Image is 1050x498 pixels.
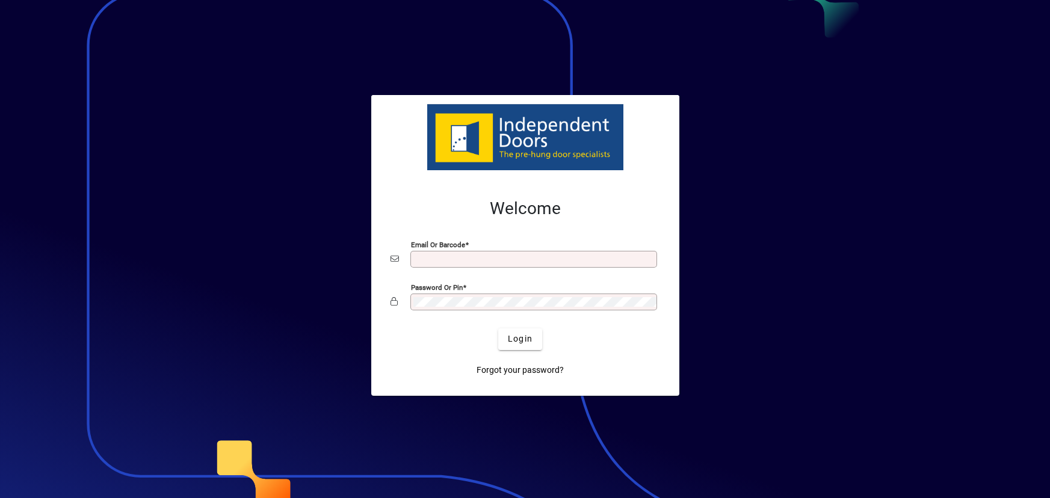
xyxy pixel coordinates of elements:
[477,364,564,377] span: Forgot your password?
[472,360,569,381] a: Forgot your password?
[391,198,660,219] h2: Welcome
[498,328,542,350] button: Login
[411,240,465,248] mat-label: Email or Barcode
[411,283,463,291] mat-label: Password or Pin
[508,333,533,345] span: Login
